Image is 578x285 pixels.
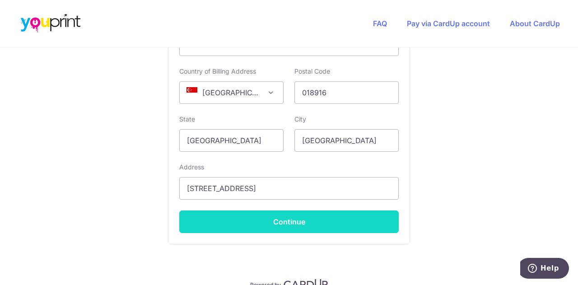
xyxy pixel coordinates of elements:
a: FAQ [373,19,387,28]
label: Country of Billing Address [179,67,256,76]
span: Singapore [179,81,284,104]
label: Address [179,163,204,172]
label: City [294,115,306,124]
iframe: Opens a widget where you can find more information [520,258,569,280]
a: About CardUp [510,19,560,28]
button: Continue [179,210,399,233]
input: Example 123456 [294,81,399,104]
a: Pay via CardUp account [407,19,490,28]
label: State [179,115,195,124]
label: Postal Code [294,67,330,76]
span: Singapore [180,82,283,103]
